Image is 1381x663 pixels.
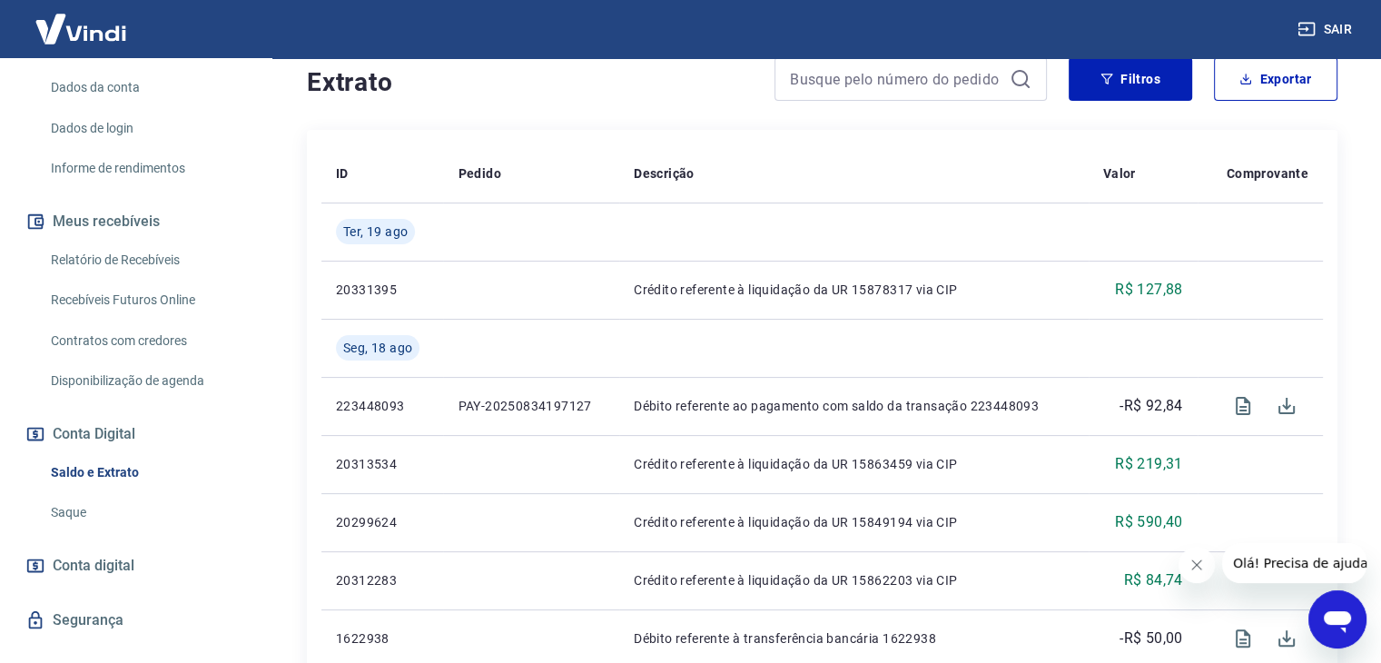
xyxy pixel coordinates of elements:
[1227,164,1308,183] p: Comprovante
[790,65,1002,93] input: Busque pelo número do pedido
[343,223,408,241] span: Ter, 19 ago
[22,202,250,242] button: Meus recebíveis
[336,629,429,648] p: 1622938
[336,281,429,299] p: 20331395
[1221,617,1265,660] span: Visualizar
[53,553,134,579] span: Conta digital
[1308,590,1366,648] iframe: Botão para abrir a janela de mensagens
[1115,279,1183,301] p: R$ 127,88
[1069,57,1192,101] button: Filtros
[44,282,250,319] a: Recebíveis Futuros Online
[634,397,1073,415] p: Débito referente ao pagamento com saldo da transação 223448093
[1120,628,1183,649] p: -R$ 50,00
[22,546,250,586] a: Conta digital
[1115,453,1183,475] p: R$ 219,31
[634,629,1073,648] p: Débito referente à transferência bancária 1622938
[44,150,250,187] a: Informe de rendimentos
[336,571,429,589] p: 20312283
[44,454,250,491] a: Saldo e Extrato
[44,322,250,360] a: Contratos com credores
[1214,57,1337,101] button: Exportar
[458,397,605,415] p: PAY-20250834197127
[1115,511,1183,533] p: R$ 590,40
[336,455,429,473] p: 20313534
[11,13,153,27] span: Olá! Precisa de ajuda?
[1265,384,1308,428] span: Download
[1294,13,1359,46] button: Sair
[634,281,1073,299] p: Crédito referente à liquidação da UR 15878317 via CIP
[44,69,250,106] a: Dados da conta
[22,600,250,640] a: Segurança
[343,339,412,357] span: Seg, 18 ago
[44,494,250,531] a: Saque
[44,242,250,279] a: Relatório de Recebíveis
[336,513,429,531] p: 20299624
[1221,384,1265,428] span: Visualizar
[1120,395,1183,417] p: -R$ 92,84
[44,362,250,400] a: Disponibilização de agenda
[22,414,250,454] button: Conta Digital
[1179,547,1215,583] iframe: Fechar mensagem
[336,397,429,415] p: 223448093
[634,455,1073,473] p: Crédito referente à liquidação da UR 15863459 via CIP
[22,1,140,56] img: Vindi
[634,513,1073,531] p: Crédito referente à liquidação da UR 15849194 via CIP
[307,64,753,101] h4: Extrato
[458,164,500,183] p: Pedido
[1265,617,1308,660] span: Download
[44,110,250,147] a: Dados de login
[634,164,695,183] p: Descrição
[1123,569,1182,591] p: R$ 84,74
[336,164,349,183] p: ID
[634,571,1073,589] p: Crédito referente à liquidação da UR 15862203 via CIP
[1222,543,1366,583] iframe: Mensagem da empresa
[1103,164,1136,183] p: Valor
